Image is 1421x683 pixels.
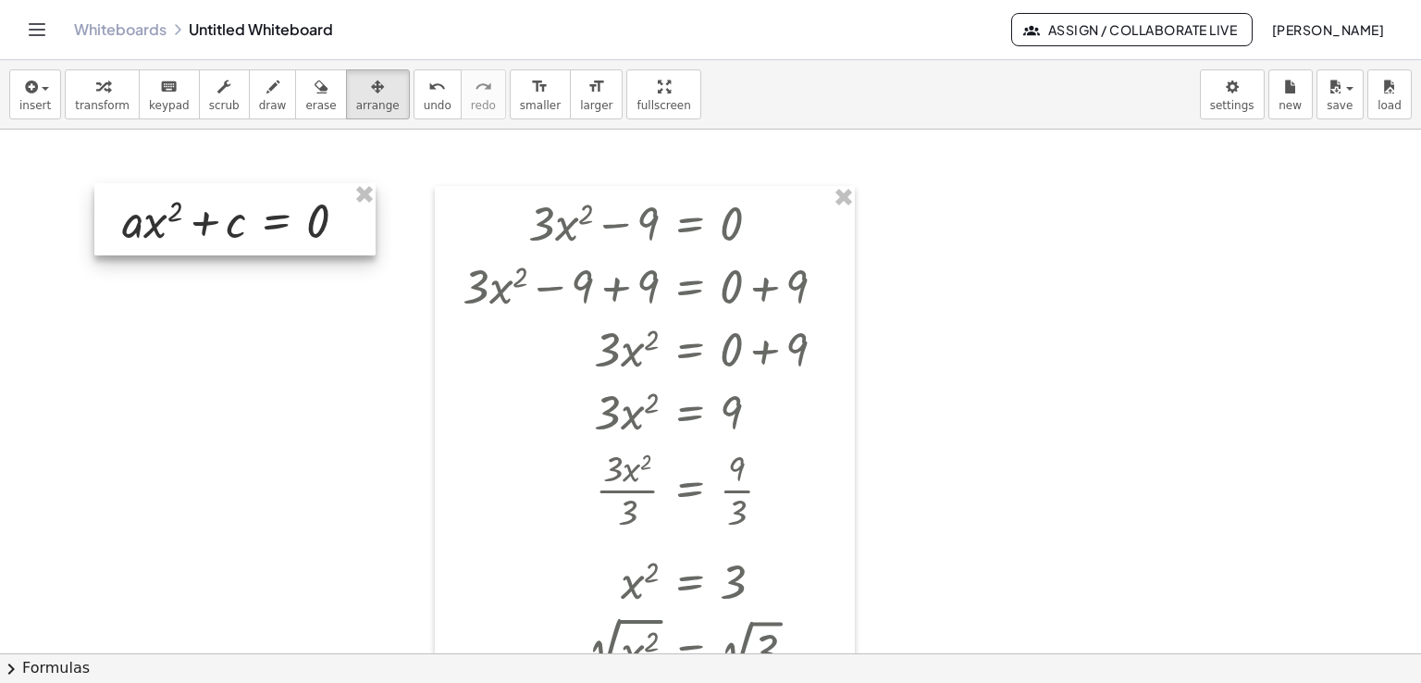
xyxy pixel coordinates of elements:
button: format_sizesmaller [510,69,571,119]
span: draw [259,99,287,112]
span: load [1378,99,1402,112]
button: new [1268,69,1313,119]
a: Whiteboards [74,20,167,39]
button: draw [249,69,297,119]
span: transform [75,99,130,112]
button: [PERSON_NAME] [1256,13,1399,46]
span: erase [305,99,336,112]
button: load [1367,69,1412,119]
button: keyboardkeypad [139,69,200,119]
button: transform [65,69,140,119]
button: arrange [346,69,410,119]
span: Assign / Collaborate Live [1027,21,1237,38]
span: redo [471,99,496,112]
span: larger [580,99,612,112]
button: undoundo [414,69,462,119]
i: redo [475,76,492,98]
span: arrange [356,99,400,112]
i: undo [428,76,446,98]
button: fullscreen [626,69,700,119]
button: save [1316,69,1364,119]
button: insert [9,69,61,119]
span: [PERSON_NAME] [1271,21,1384,38]
i: format_size [587,76,605,98]
span: fullscreen [636,99,690,112]
span: save [1327,99,1353,112]
span: settings [1210,99,1254,112]
span: scrub [209,99,240,112]
button: Toggle navigation [22,15,52,44]
span: smaller [520,99,561,112]
button: scrub [199,69,250,119]
button: Assign / Collaborate Live [1011,13,1253,46]
span: insert [19,99,51,112]
button: settings [1200,69,1265,119]
span: keypad [149,99,190,112]
button: erase [295,69,346,119]
span: undo [424,99,451,112]
span: new [1279,99,1302,112]
i: keyboard [160,76,178,98]
button: format_sizelarger [570,69,623,119]
button: redoredo [461,69,506,119]
i: format_size [531,76,549,98]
